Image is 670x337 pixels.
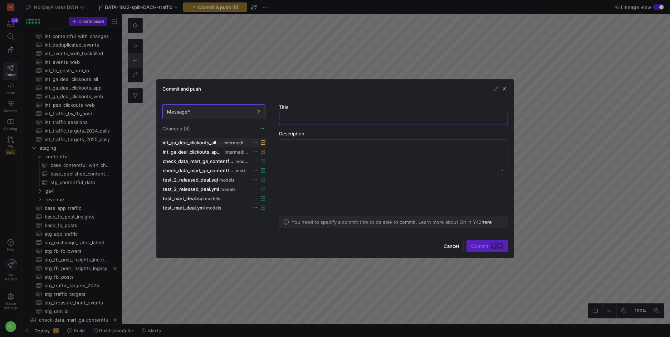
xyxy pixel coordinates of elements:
span: test_2_released_deal.yml [163,186,219,192]
span: test_mart_deal.yml [163,205,205,211]
button: test_mart_deal.sqlmodels [161,194,267,203]
span: models [220,187,235,192]
span: check_data_mart_ga_contentful.sql [163,158,234,164]
button: Cancel [439,240,464,252]
button: int_ga_deal_clickouts_all.sqlintermediate [161,138,267,147]
p: You need to specify a commit title to be able to commit. Learn more about Git in Y42 [292,219,492,225]
span: intermediate [224,140,249,145]
span: intermediate [225,150,249,155]
button: int_ga_deal_clickouts_app.sqlintermediate [161,147,267,157]
button: check_data_mart_ga_contentful.sqlmodels [161,157,267,166]
button: check_data_mart_ga_contentful.ymlmodels [161,166,267,175]
button: test_mart_deal.ymlmodels [161,203,267,212]
span: check_data_mart_ga_contentful.yml [163,168,234,173]
span: Cancel [444,243,459,249]
span: test_mart_deal.sql [163,196,204,201]
span: models [206,206,221,211]
button: Message* [162,104,265,119]
span: models [236,168,249,173]
div: Description [279,131,508,136]
span: int_ga_deal_clickouts_app.sql [163,149,224,155]
span: Title [279,104,289,110]
span: models [219,178,234,183]
h3: Commit and push [162,86,201,92]
a: here [481,219,492,225]
span: test_2_released_deal.sql [163,177,218,183]
span: Changes (8) [162,126,190,131]
span: Message* [167,109,190,115]
button: test_2_released_deal.ymlmodels [161,184,267,194]
span: models [235,159,249,164]
span: models [205,196,220,201]
button: test_2_released_deal.sqlmodels [161,175,267,184]
span: int_ga_deal_clickouts_all.sql [163,140,222,145]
